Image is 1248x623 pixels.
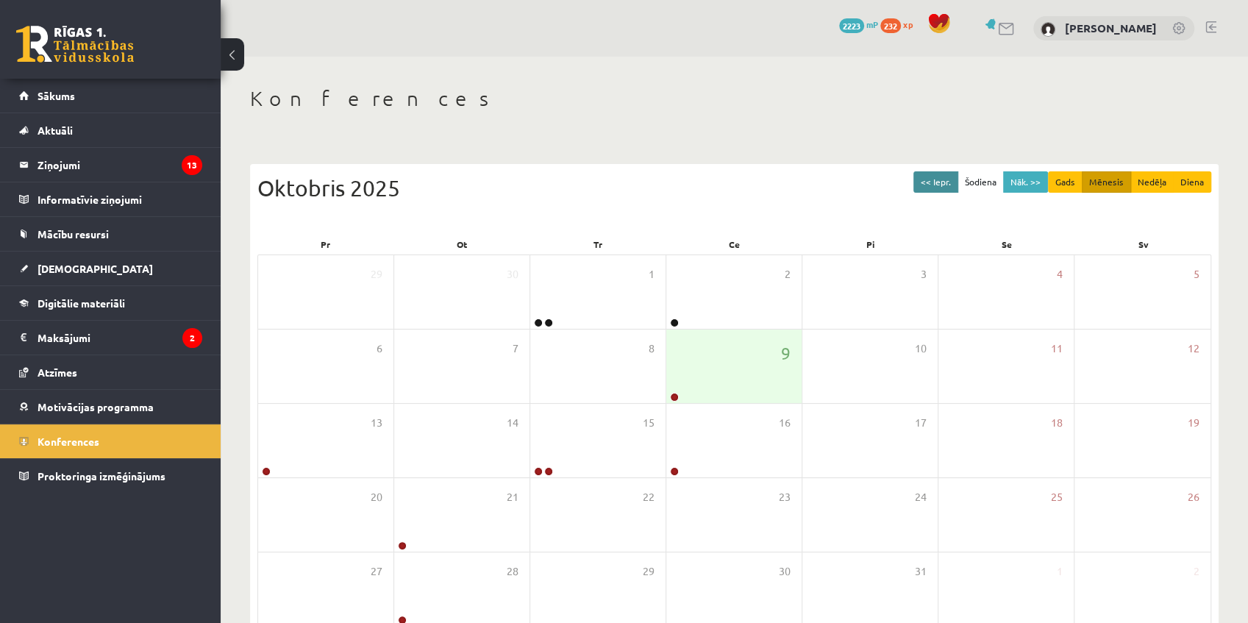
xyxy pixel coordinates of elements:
[666,234,802,254] div: Ce
[958,171,1004,193] button: Šodiena
[779,415,791,431] span: 16
[779,489,791,505] span: 23
[38,124,73,137] span: Aktuāli
[16,26,134,63] a: Rīgas 1. Tālmācības vidusskola
[19,321,202,355] a: Maksājumi2
[1051,415,1063,431] span: 18
[371,415,382,431] span: 13
[19,182,202,216] a: Informatīvie ziņojumi
[1048,171,1083,193] button: Gads
[507,266,518,282] span: 30
[257,171,1211,204] div: Oktobris 2025
[371,489,382,505] span: 20
[903,18,913,30] span: xp
[507,563,518,580] span: 28
[38,227,109,241] span: Mācību resursi
[19,252,202,285] a: [DEMOGRAPHIC_DATA]
[643,415,655,431] span: 15
[19,113,202,147] a: Aktuāli
[1051,341,1063,357] span: 11
[507,415,518,431] span: 14
[38,321,202,355] legend: Maksājumi
[1188,415,1199,431] span: 19
[38,182,202,216] legend: Informatīvie ziņojumi
[839,18,878,30] a: 2223 mP
[38,89,75,102] span: Sākums
[915,341,927,357] span: 10
[1057,266,1063,282] span: 4
[250,86,1219,111] h1: Konferences
[915,415,927,431] span: 17
[779,563,791,580] span: 30
[921,266,927,282] span: 3
[1051,489,1063,505] span: 25
[913,171,958,193] button: << Iepr.
[1194,266,1199,282] span: 5
[513,341,518,357] span: 7
[1188,489,1199,505] span: 26
[802,234,938,254] div: Pi
[19,459,202,493] a: Proktoringa izmēģinājums
[19,286,202,320] a: Digitālie materiāli
[38,435,99,448] span: Konferences
[393,234,529,254] div: Ot
[19,79,202,113] a: Sākums
[19,424,202,458] a: Konferences
[1173,171,1211,193] button: Diena
[371,563,382,580] span: 27
[507,489,518,505] span: 21
[38,262,153,275] span: [DEMOGRAPHIC_DATA]
[38,148,202,182] legend: Ziņojumi
[839,18,864,33] span: 2223
[1041,22,1055,37] img: Daniels Strazds
[182,155,202,175] i: 13
[1188,341,1199,357] span: 12
[1082,171,1131,193] button: Mēnesis
[643,489,655,505] span: 22
[880,18,901,33] span: 232
[866,18,878,30] span: mP
[649,341,655,357] span: 8
[19,355,202,389] a: Atzīmes
[38,296,125,310] span: Digitālie materiāli
[38,400,154,413] span: Motivācijas programma
[781,341,791,366] span: 9
[377,341,382,357] span: 6
[19,217,202,251] a: Mācību resursi
[1065,21,1157,35] a: [PERSON_NAME]
[1057,563,1063,580] span: 1
[371,266,382,282] span: 29
[1130,171,1174,193] button: Nedēļa
[38,469,165,483] span: Proktoringa izmēģinājums
[938,234,1074,254] div: Se
[1003,171,1048,193] button: Nāk. >>
[785,266,791,282] span: 2
[649,266,655,282] span: 1
[643,563,655,580] span: 29
[19,148,202,182] a: Ziņojumi13
[1075,234,1211,254] div: Sv
[182,328,202,348] i: 2
[530,234,666,254] div: Tr
[1194,563,1199,580] span: 2
[257,234,393,254] div: Pr
[915,563,927,580] span: 31
[19,390,202,424] a: Motivācijas programma
[880,18,920,30] a: 232 xp
[915,489,927,505] span: 24
[38,366,77,379] span: Atzīmes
